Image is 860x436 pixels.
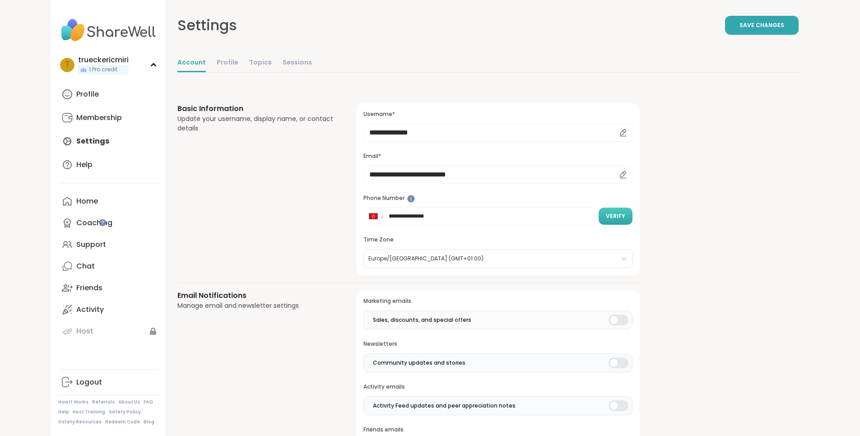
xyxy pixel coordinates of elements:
a: Sessions [283,54,312,72]
a: Help [58,409,69,415]
h3: Email Notifications [177,290,335,301]
h3: Email* [363,153,632,160]
div: Manage email and newsletter settings [177,301,335,311]
a: Redeem Code [105,419,140,425]
a: FAQ [144,399,153,405]
span: Activity Feed updates and peer appreciation notes [373,402,516,410]
span: 1 Pro credit [89,66,117,74]
a: Host Training [73,409,105,415]
a: Activity [58,299,159,320]
a: Coaching [58,212,159,234]
div: trueckericmiri [78,55,129,65]
iframe: Spotlight [407,195,415,203]
span: Verify [606,212,625,220]
a: About Us [118,399,140,405]
img: ShareWell Nav Logo [58,14,159,46]
h3: Newsletters [363,340,632,348]
div: Profile [76,89,99,99]
a: Profile [217,54,238,72]
div: Logout [76,377,102,387]
a: Profile [58,83,159,105]
a: Host [58,320,159,342]
div: Activity [76,305,104,315]
span: Sales, discounts, and special offers [373,316,471,324]
a: Safety Resources [58,419,102,425]
span: Community updates and stories [373,359,465,367]
span: t [65,59,70,71]
h3: Username* [363,111,632,118]
a: Support [58,234,159,255]
div: Help [76,160,93,170]
span: Save Changes [739,21,784,29]
button: Verify [599,208,632,225]
div: Home [76,196,98,206]
h3: Marketing emails [363,297,632,305]
a: Chat [58,255,159,277]
iframe: Spotlight [99,219,106,226]
a: Topics [249,54,272,72]
a: Logout [58,371,159,393]
div: Chat [76,261,95,271]
div: Host [76,326,93,336]
a: Home [58,190,159,212]
a: Safety Policy [109,409,141,415]
div: Membership [76,113,122,123]
button: Save Changes [725,16,799,35]
a: Referrals [92,399,115,405]
h3: Friends emails [363,426,632,434]
a: Membership [58,107,159,129]
a: How It Works [58,399,88,405]
a: Account [177,54,206,72]
div: Update your username, display name, or contact details [177,114,335,133]
a: Friends [58,277,159,299]
a: Help [58,154,159,176]
div: Friends [76,283,102,293]
div: Settings [177,14,237,36]
div: Support [76,240,106,250]
div: Coaching [76,218,112,228]
a: Blog [144,419,154,425]
h3: Basic Information [177,103,335,114]
h3: Time Zone [363,236,632,244]
h3: Activity emails [363,383,632,391]
h3: Phone Number [363,195,632,202]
